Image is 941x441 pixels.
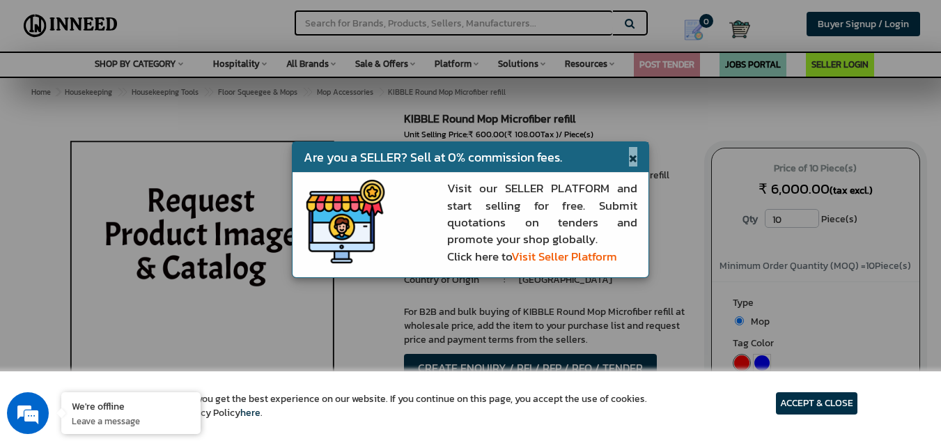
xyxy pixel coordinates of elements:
[304,180,387,263] img: inneed-seller-icon.png
[72,399,190,412] div: We're offline
[72,415,190,427] p: Leave a message
[84,392,647,420] article: We use cookies to ensure you get the best experience on our website. If you continue on this page...
[304,150,637,164] h4: Are you a SELLER? Sell at 0% commission fees.
[447,180,637,264] p: Visit our SELLER PLATFORM and start selling for free. Submit quotations on tenders and promote yo...
[776,392,857,415] article: ACCEPT & CLOSE
[240,405,260,420] a: here
[511,247,617,265] a: Visit Seller Platform
[629,147,637,167] span: ×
